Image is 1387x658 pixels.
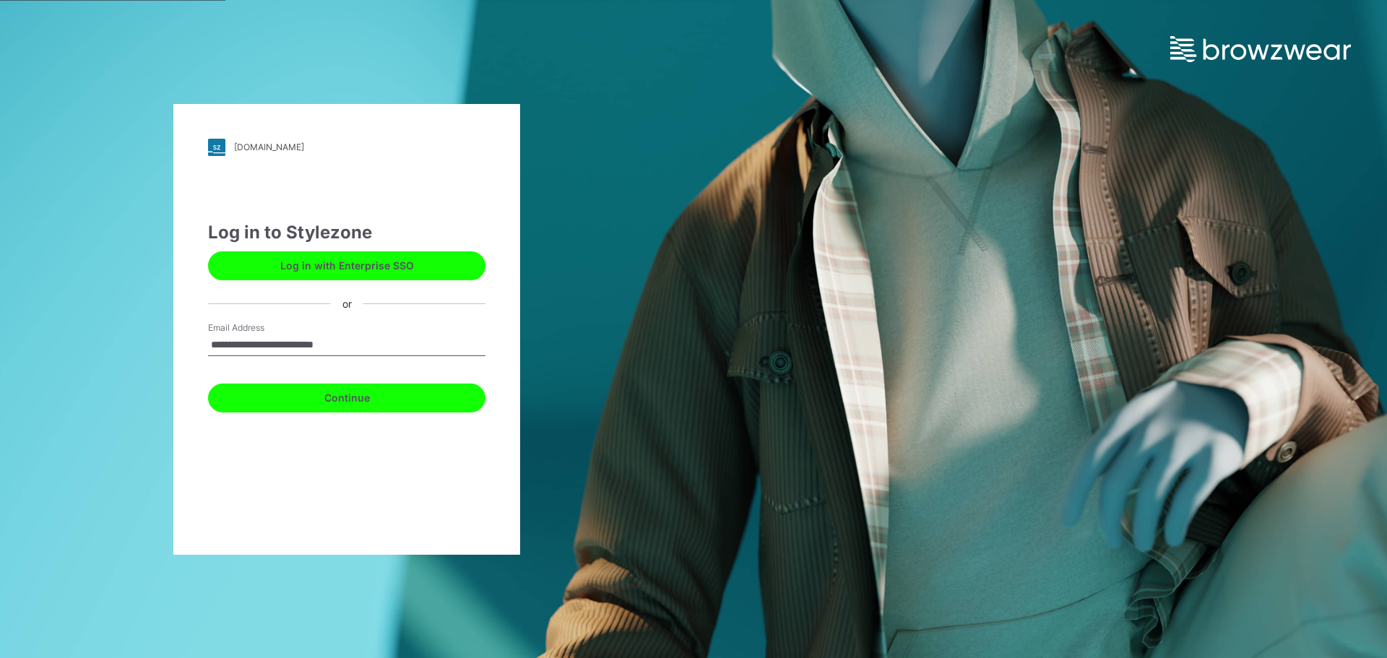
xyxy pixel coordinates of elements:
[208,251,485,280] button: Log in with Enterprise SSO
[208,384,485,412] button: Continue
[234,142,304,152] div: [DOMAIN_NAME]
[208,139,225,156] img: stylezone-logo.562084cfcfab977791bfbf7441f1a819.svg
[208,220,485,246] div: Log in to Stylezone
[208,139,485,156] a: [DOMAIN_NAME]
[1170,36,1351,62] img: browzwear-logo.e42bd6dac1945053ebaf764b6aa21510.svg
[331,296,363,311] div: or
[208,321,309,334] label: Email Address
